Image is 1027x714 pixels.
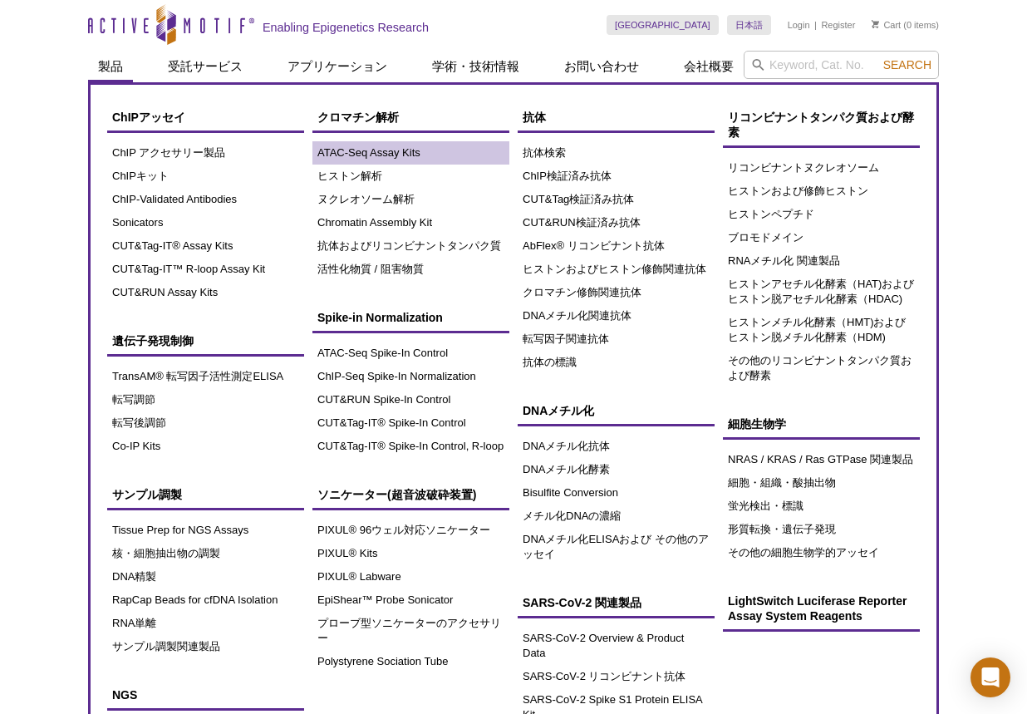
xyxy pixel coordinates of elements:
a: 抗体およびリコンビナントタンパク質 [312,234,509,258]
a: ChIP検証済み抗体 [518,165,715,188]
a: 日本語 [727,15,771,35]
a: ブロモドメイン [723,226,920,249]
a: CUT&Tag-IT® Spike-In Control, R-loop [312,435,509,458]
a: Polystyrene Sociation Tube [312,650,509,673]
a: アプリケーション [278,51,397,82]
a: SARS-CoV-2 リコンビナント抗体 [518,665,715,688]
a: DNA精製 [107,565,304,588]
a: ChIPキット [107,165,304,188]
a: CUT&Tag検証済み抗体 [518,188,715,211]
a: RNAメチル化 関連製品 [723,249,920,273]
a: PIXUL® Kits [312,542,509,565]
a: ヌクレオソーム解析 [312,188,509,211]
span: サンプル調製 [112,488,182,501]
a: 学術・技術情報 [422,51,529,82]
span: DNAメチル化 [523,404,594,417]
span: Search [883,58,931,71]
a: リコンビナントタンパク質および酵素 [723,101,920,148]
a: リコンビナントヌクレオソーム [723,156,920,180]
a: RNA単離 [107,612,304,635]
span: Spike-in Normalization [317,311,443,324]
span: ChIPアッセイ [112,111,185,124]
a: DNAメチル化 [518,395,715,426]
img: Your Cart [872,20,879,28]
a: 製品 [88,51,133,82]
div: Open Intercom Messenger [970,657,1010,697]
a: 受託サービス [158,51,253,82]
a: 細胞生物学 [723,408,920,440]
a: クロマチン修飾関連抗体 [518,281,715,304]
span: NGS [112,688,137,702]
a: [GEOGRAPHIC_DATA] [607,15,719,35]
li: (0 items) [872,15,939,35]
a: 抗体検索 [518,141,715,165]
a: PIXUL® 96ウェル対応ソニケーター [312,519,509,542]
a: 会社概要 [674,51,744,82]
a: ChIP-Validated Antibodies [107,188,304,211]
a: メチル化DNAの濃縮 [518,505,715,528]
a: 転写因子関連抗体 [518,327,715,351]
a: RapCap Beads for cfDNA Isolation [107,588,304,612]
a: LightSwitch Luciferase Reporter Assay System Reagents [723,585,920,632]
a: TransAM® 転写因子活性測定ELISA [107,365,304,388]
a: ChIP-Seq Spike-In Normalization [312,365,509,388]
a: 遺伝子発現制御 [107,325,304,357]
span: LightSwitch Luciferase Reporter Assay System Reagents [728,594,907,623]
span: 抗体 [523,111,546,124]
a: Cart [872,19,901,31]
a: 活性化物質 / 阻害物質 [312,258,509,281]
a: ChIPアッセイ [107,101,304,133]
span: SARS-CoV-2 関連製品 [523,596,641,609]
a: CUT&RUN Assay Kits [107,281,304,304]
span: 遺伝子発現制御 [112,334,194,347]
a: 転写後調節 [107,411,304,435]
a: SARS-CoV-2 Overview & Product Data [518,627,715,665]
a: DNAメチル化関連抗体 [518,304,715,327]
a: CUT&Tag-IT™ R-loop Assay Kit [107,258,304,281]
a: Co-IP Kits [107,435,304,458]
a: NGS [107,679,304,711]
span: リコンビナントタンパク質および酵素 [728,111,914,139]
input: Keyword, Cat. No. [744,51,939,79]
a: 転写調節 [107,388,304,411]
a: プローブ型ソニケーターのアクセサリー [312,612,509,650]
a: DNAメチル化抗体 [518,435,715,458]
a: SARS-CoV-2 関連製品 [518,587,715,618]
a: 形質転換・遺伝子発現 [723,518,920,541]
li: | [814,15,817,35]
a: クロマチン解析 [312,101,509,133]
a: ヒストンメチル化酵素（HMT)およびヒストン脱メチル化酵素（HDM) [723,311,920,349]
span: クロマチン解析 [317,111,399,124]
button: Search [878,57,936,72]
a: ATAC-Seq Assay Kits [312,141,509,165]
a: Spike-in Normalization [312,302,509,333]
a: CUT&RUN検証済み抗体 [518,211,715,234]
a: NRAS / KRAS / Ras GTPase 関連製品 [723,448,920,471]
span: ソニケーター(超音波破砕装置) [317,488,476,501]
a: ソニケーター(超音波破砕装置) [312,479,509,510]
a: ATAC-Seq Spike-In Control [312,342,509,365]
a: ヒストンペプチド [723,203,920,226]
a: ヒストンおよびヒストン修飾関連抗体 [518,258,715,281]
a: AbFlex® リコンビナント抗体 [518,234,715,258]
a: EpiShear™ Probe Sonicator [312,588,509,612]
a: DNAメチル化酵素 [518,458,715,481]
a: ヒストン解析 [312,165,509,188]
a: サンプル調製関連製品 [107,635,304,658]
a: 細胞・組織・酸抽出物 [723,471,920,495]
a: ChIP アクセサリー製品 [107,141,304,165]
a: Login [788,19,810,31]
a: ヒストンアセチル化酵素（HAT)およびヒストン脱アセチル化酵素（HDAC) [723,273,920,311]
a: Register [821,19,855,31]
a: 抗体 [518,101,715,133]
a: 核・細胞抽出物の調製 [107,542,304,565]
a: Sonicators [107,211,304,234]
a: Tissue Prep for NGS Assays [107,519,304,542]
a: サンプル調製 [107,479,304,510]
a: その他のリコンビナントタンパク質および酵素 [723,349,920,387]
a: CUT&Tag-IT® Spike-In Control [312,411,509,435]
a: 蛍光検出・標識 [723,495,920,518]
a: ヒストンおよび修飾ヒストン [723,180,920,203]
h2: Enabling Epigenetics Research [263,20,429,35]
span: 細胞生物学 [728,417,786,431]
